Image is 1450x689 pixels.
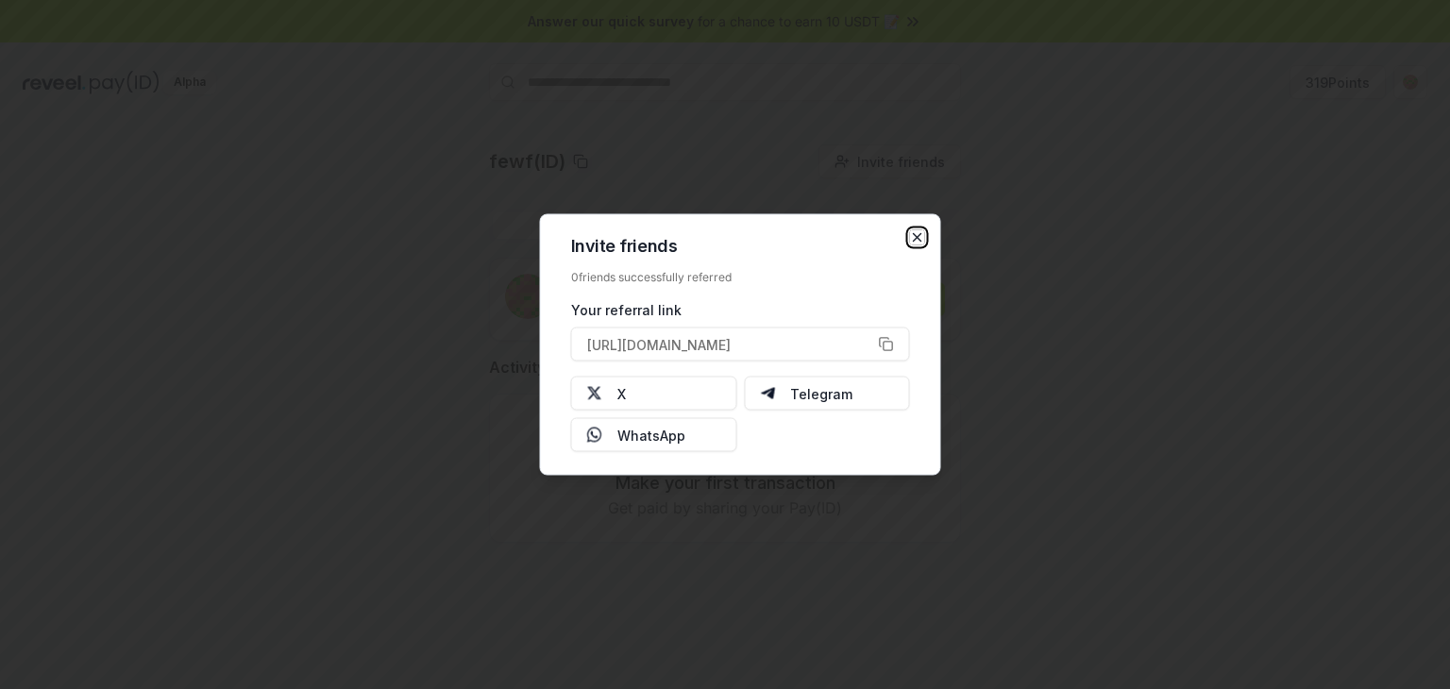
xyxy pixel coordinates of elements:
[587,386,602,401] img: X
[587,428,602,443] img: Whatsapp
[571,270,910,285] div: 0 friends successfully referred
[571,328,910,361] button: [URL][DOMAIN_NAME]
[744,377,910,411] button: Telegram
[571,300,910,320] div: Your referral link
[760,386,775,401] img: Telegram
[571,238,910,255] h2: Invite friends
[571,418,737,452] button: WhatsApp
[587,334,731,354] span: [URL][DOMAIN_NAME]
[571,377,737,411] button: X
